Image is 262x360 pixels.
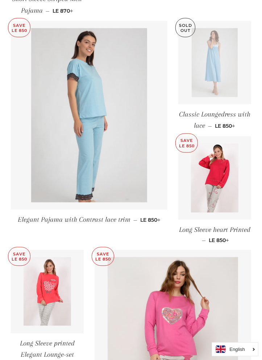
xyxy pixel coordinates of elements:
[140,217,161,224] span: LE 850
[178,220,251,250] a: Long Sleeve heart Printed — LE 850
[8,19,30,37] p: Save LE 850
[216,345,254,353] a: English
[176,19,195,37] p: Sold Out
[20,340,75,359] span: Long Sleeve printed Elegant Lounge-set
[176,134,197,152] p: Save LE 850
[8,247,30,266] p: Save LE 850
[178,105,251,137] a: Classic Loungedress with lace — LE 850
[215,123,235,130] span: LE 850
[53,8,73,14] span: LE 870
[133,217,137,224] span: —
[229,347,245,352] i: English
[18,216,130,224] span: Elegant Pajama with Contrast lace trim
[179,111,250,130] span: Classic Loungedress with lace
[202,237,206,244] span: —
[208,123,212,130] span: —
[11,210,167,230] a: Elegant Pajama with Contrast lace trim — LE 850
[46,8,50,14] span: —
[209,237,229,244] span: LE 850
[92,247,114,266] p: Save LE 850
[179,226,250,234] span: Long Sleeve heart Printed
